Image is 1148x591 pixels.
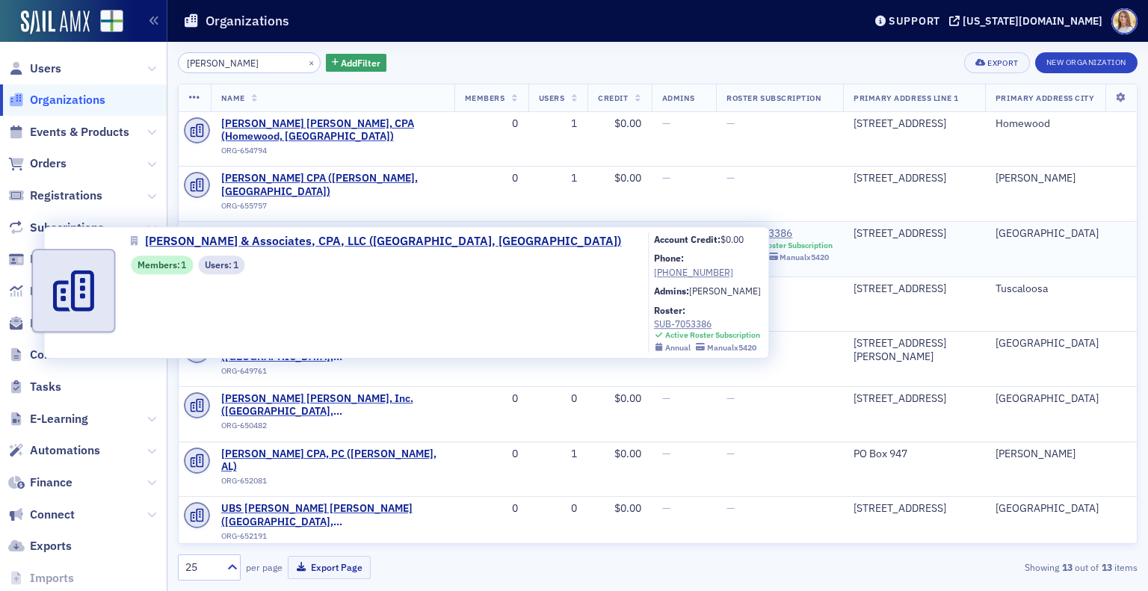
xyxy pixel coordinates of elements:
div: [GEOGRAPHIC_DATA] [996,392,1126,406]
a: Organizations [8,92,105,108]
div: 1 [539,117,578,131]
b: Admins: [654,285,689,297]
span: — [726,447,735,460]
span: Admins [662,93,695,103]
span: Orders [30,155,67,172]
label: per page [246,560,283,574]
a: Imports [8,570,74,587]
a: Orders [8,155,67,172]
a: [PERSON_NAME] [689,284,761,297]
span: $0.00 [720,233,744,245]
img: SailAMX [100,10,123,33]
span: Name [221,93,245,103]
span: $0.00 [614,501,641,515]
span: Roster Subscription [726,93,821,103]
span: Registrations [30,188,102,204]
a: Finance [8,474,72,491]
span: Primary Address City [996,93,1095,103]
b: Account Credit: [654,233,720,245]
span: — [662,501,670,515]
span: — [726,171,735,185]
span: — [662,171,670,185]
a: SUB-7053386 [654,317,760,330]
span: J. Kevin Webb, CPA (Homewood, AL) [221,117,444,143]
a: Automations [8,442,100,459]
div: Manual x5420 [780,253,829,262]
span: — [726,117,735,130]
div: [STREET_ADDRESS] [854,227,975,241]
a: [PERSON_NAME] CPA ([PERSON_NAME], [GEOGRAPHIC_DATA]) [221,172,444,198]
img: SailAMX [21,10,90,34]
span: $0.00 [614,392,641,405]
a: Connect [8,507,75,523]
span: [PERSON_NAME] & Associates, CPA, LLC ([GEOGRAPHIC_DATA], [GEOGRAPHIC_DATA]) [145,232,621,250]
div: [STREET_ADDRESS] [854,117,975,131]
span: — [662,117,670,130]
a: Exports [8,538,72,554]
a: [PERSON_NAME] CPA, PC ([PERSON_NAME], AL) [221,448,444,474]
a: Tasks [8,379,61,395]
span: Finance [30,474,72,491]
a: Users [8,61,61,77]
div: ORG-649761 [221,366,444,381]
div: [STREET_ADDRESS] [854,282,975,296]
div: Active Roster Subscription [738,241,833,250]
button: Export Page [288,556,371,579]
a: [PERSON_NAME] & Associates, CPA, LLC ([GEOGRAPHIC_DATA], [GEOGRAPHIC_DATA]) [131,232,632,250]
span: Users [30,61,61,77]
span: $0.00 [614,117,641,130]
div: Showing out of items [828,560,1138,574]
span: Connect [30,507,75,523]
div: [STREET_ADDRESS] [854,172,975,185]
a: [PERSON_NAME] [PERSON_NAME], Inc. ([GEOGRAPHIC_DATA], [GEOGRAPHIC_DATA]) [221,392,444,418]
h1: Organizations [206,12,289,30]
div: ORG-650482 [221,421,444,436]
b: Phone: [654,253,684,264]
span: — [726,501,735,515]
div: [STREET_ADDRESS][PERSON_NAME] [854,337,975,363]
div: ORG-655757 [221,201,444,216]
a: UBS [PERSON_NAME] [PERSON_NAME] ([GEOGRAPHIC_DATA], [GEOGRAPHIC_DATA]) [221,502,444,528]
div: 0 [539,392,578,406]
button: × [305,55,318,69]
span: CL Webb CPA (Montgomery, AL) [221,172,444,198]
div: Users: 1 [198,256,244,274]
input: Search… [178,52,321,73]
span: $0.00 [614,171,641,185]
span: Subscriptions [30,220,104,236]
a: Events & Products [8,124,129,140]
a: Subscriptions [8,220,104,236]
button: AddFilter [326,54,387,72]
a: SUB-7053386 [726,227,833,241]
div: 0 [465,392,518,406]
b: Roster: [654,304,685,316]
div: 1 [539,448,578,461]
div: ORG-652081 [221,476,444,491]
a: [PHONE_NUMBER] [654,265,761,279]
span: — [726,392,735,405]
a: Reports [8,283,72,300]
button: Export [964,52,1029,73]
div: 0 [465,502,518,516]
span: Tasks [30,379,61,395]
div: Tuscaloosa [996,282,1126,296]
span: Exports [30,538,72,554]
div: [GEOGRAPHIC_DATA] [996,227,1126,241]
strong: 13 [1099,560,1114,574]
span: Content [30,347,73,363]
div: 0 [539,502,578,516]
span: Memberships [30,251,103,267]
div: Members: 1 [131,256,193,274]
span: E-Learning [30,411,88,427]
span: Add Filter [341,56,380,69]
span: Members [465,93,505,103]
strong: 13 [1059,560,1075,574]
span: Events & Products [30,124,129,140]
span: Members : [138,258,182,271]
span: Paine Webber, Inc. (Birmingham, AL) [221,392,444,418]
span: Credit [598,93,628,103]
span: Users [539,93,565,103]
button: New Organization [1035,52,1138,73]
